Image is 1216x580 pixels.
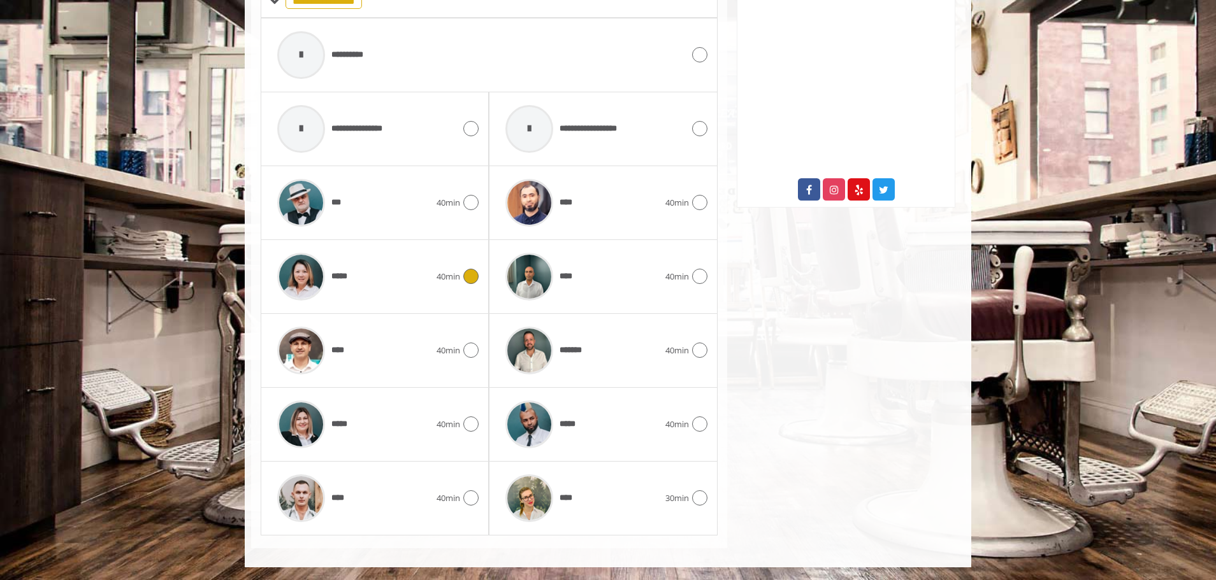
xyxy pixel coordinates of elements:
span: 40min [437,492,460,505]
span: 40min [665,196,689,209]
span: 40min [665,418,689,431]
span: 40min [665,344,689,357]
span: 30min [665,492,689,505]
span: 40min [437,344,460,357]
span: 40min [437,418,460,431]
span: 40min [437,196,460,209]
span: 40min [665,270,689,283]
span: 40min [437,270,460,283]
